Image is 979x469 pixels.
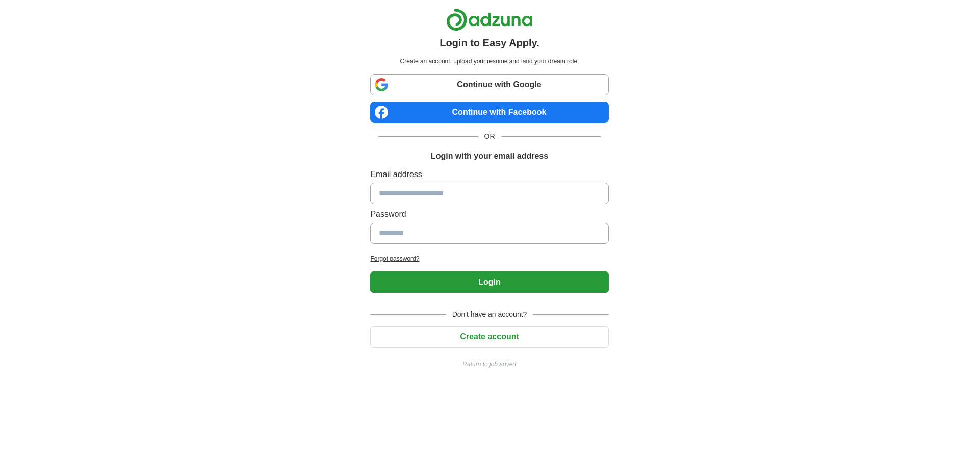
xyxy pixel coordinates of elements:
[370,271,608,293] button: Login
[372,57,606,66] p: Create an account, upload your resume and land your dream role.
[370,168,608,181] label: Email address
[370,326,608,348] button: Create account
[370,208,608,220] label: Password
[446,8,533,31] img: Adzuna logo
[440,35,539,51] h1: Login to Easy Apply.
[370,102,608,123] a: Continue with Facebook
[370,360,608,369] a: Return to job advert
[446,309,533,320] span: Don't have an account?
[431,150,548,162] h1: Login with your email address
[370,74,608,95] a: Continue with Google
[478,131,501,142] span: OR
[370,254,608,263] a: Forgot password?
[370,332,608,341] a: Create account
